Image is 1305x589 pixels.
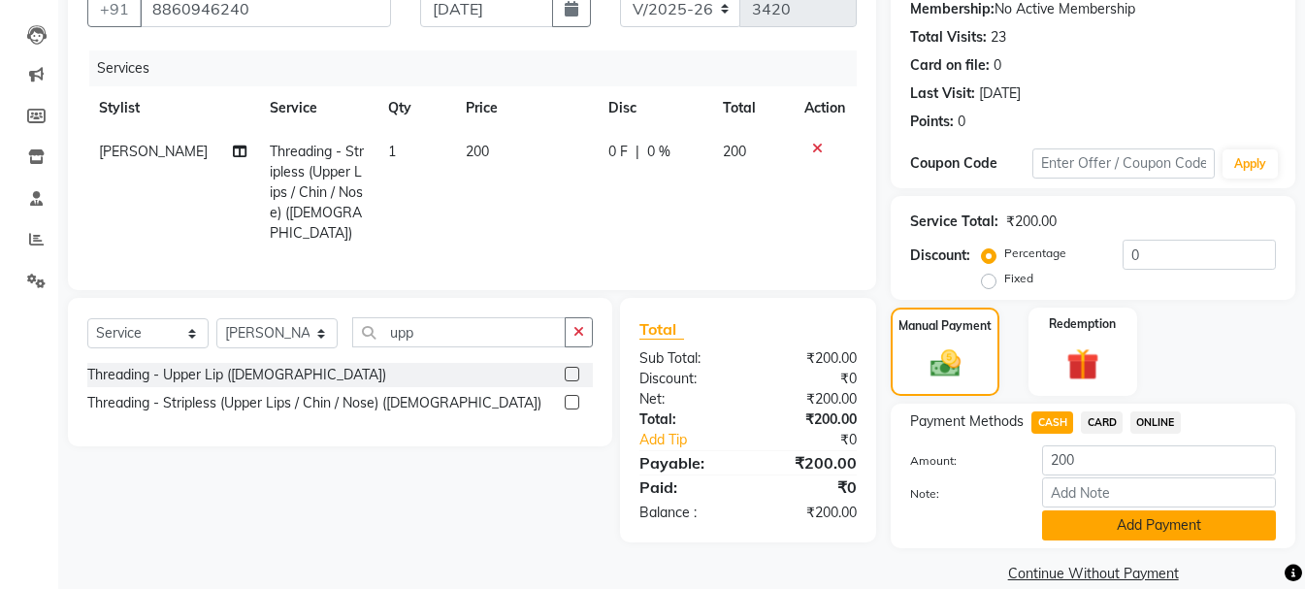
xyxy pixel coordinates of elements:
[910,83,975,104] div: Last Visit:
[896,452,1028,470] label: Amount:
[991,27,1006,48] div: 23
[1004,270,1033,287] label: Fixed
[625,389,748,409] div: Net:
[376,86,455,130] th: Qty
[793,86,857,130] th: Action
[1042,477,1276,507] input: Add Note
[466,143,489,160] span: 200
[625,503,748,523] div: Balance :
[597,86,711,130] th: Disc
[910,55,990,76] div: Card on file:
[1042,510,1276,540] button: Add Payment
[768,430,871,450] div: ₹0
[99,143,208,160] span: [PERSON_NAME]
[636,142,639,162] span: |
[910,411,1024,432] span: Payment Methods
[1057,344,1109,384] img: _gift.svg
[748,369,871,389] div: ₹0
[625,430,769,450] a: Add Tip
[898,317,992,335] label: Manual Payment
[748,503,871,523] div: ₹200.00
[1006,212,1057,232] div: ₹200.00
[748,389,871,409] div: ₹200.00
[748,475,871,499] div: ₹0
[896,485,1028,503] label: Note:
[1032,148,1215,179] input: Enter Offer / Coupon Code
[994,55,1001,76] div: 0
[608,142,628,162] span: 0 F
[910,112,954,132] div: Points:
[958,112,965,132] div: 0
[723,143,746,160] span: 200
[454,86,597,130] th: Price
[748,409,871,430] div: ₹200.00
[647,142,670,162] span: 0 %
[979,83,1021,104] div: [DATE]
[1081,411,1123,434] span: CARD
[625,409,748,430] div: Total:
[1042,445,1276,475] input: Amount
[258,86,375,130] th: Service
[910,27,987,48] div: Total Visits:
[711,86,793,130] th: Total
[639,319,684,340] span: Total
[895,564,1291,584] a: Continue Without Payment
[388,143,396,160] span: 1
[352,317,566,347] input: Search or Scan
[625,348,748,369] div: Sub Total:
[748,451,871,474] div: ₹200.00
[87,86,258,130] th: Stylist
[89,50,871,86] div: Services
[625,369,748,389] div: Discount:
[910,245,970,266] div: Discount:
[1223,149,1278,179] button: Apply
[1031,411,1073,434] span: CASH
[910,212,998,232] div: Service Total:
[910,153,1032,174] div: Coupon Code
[1049,315,1116,333] label: Redemption
[921,346,970,381] img: _cash.svg
[748,348,871,369] div: ₹200.00
[1004,245,1066,262] label: Percentage
[87,365,386,385] div: Threading - Upper Lip ([DEMOGRAPHIC_DATA])
[270,143,364,242] span: Threading - Stripless (Upper Lips / Chin / Nose) ([DEMOGRAPHIC_DATA])
[625,451,748,474] div: Payable:
[625,475,748,499] div: Paid:
[87,393,541,413] div: Threading - Stripless (Upper Lips / Chin / Nose) ([DEMOGRAPHIC_DATA])
[1130,411,1181,434] span: ONLINE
